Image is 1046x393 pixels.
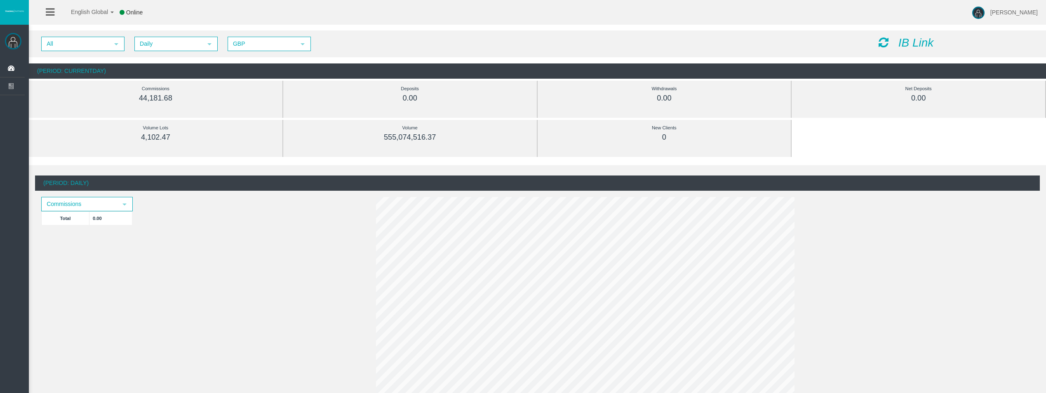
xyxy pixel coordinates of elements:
[42,211,89,225] td: Total
[135,37,202,50] span: Daily
[4,9,25,13] img: logo.svg
[47,133,264,142] div: 4,102.47
[990,9,1038,16] span: [PERSON_NAME]
[60,9,108,15] span: English Global
[47,123,264,133] div: Volume Lots
[810,94,1027,103] div: 0.00
[47,94,264,103] div: 44,181.68
[113,41,120,47] span: select
[35,175,1040,191] div: (Period: Daily)
[89,211,132,225] td: 0.00
[556,84,773,94] div: Withdrawals
[299,41,306,47] span: select
[879,37,889,48] i: Reload Dashboard
[47,84,264,94] div: Commissions
[556,133,773,142] div: 0
[29,63,1046,79] div: (Period: CurrentDay)
[556,94,773,103] div: 0.00
[302,123,518,133] div: Volume
[302,94,518,103] div: 0.00
[810,84,1027,94] div: Net Deposits
[126,9,143,16] span: Online
[302,133,518,142] div: 555,074,516.37
[206,41,213,47] span: select
[898,36,934,49] i: IB Link
[121,201,128,208] span: select
[556,123,773,133] div: New Clients
[42,37,109,50] span: All
[302,84,518,94] div: Deposits
[42,198,117,211] span: Commissions
[228,37,295,50] span: GBP
[972,7,985,19] img: user-image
